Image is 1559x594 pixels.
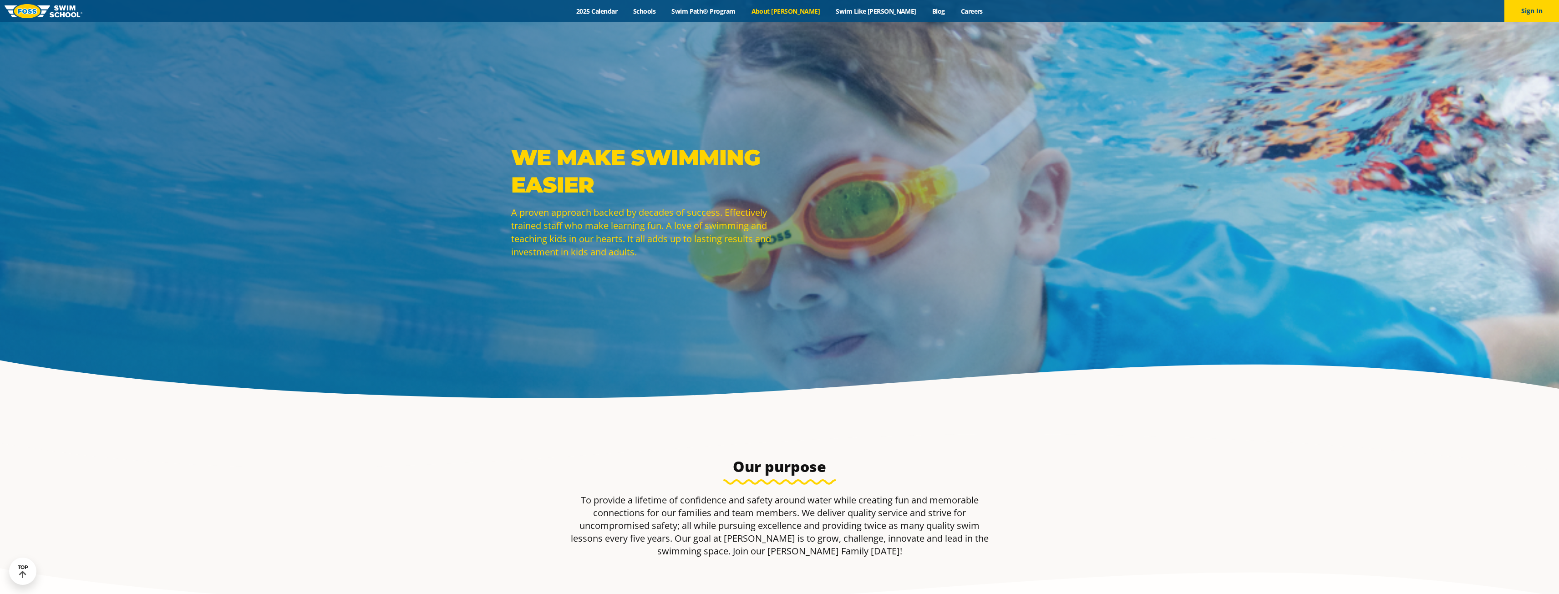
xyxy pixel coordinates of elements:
div: TOP [18,564,28,579]
a: Blog [924,7,953,15]
a: Swim Like [PERSON_NAME] [828,7,924,15]
h3: Our purpose [565,457,995,476]
p: A proven approach backed by decades of success. Effectively trained staff who make learning fun. ... [511,206,775,259]
p: WE MAKE SWIMMING EASIER [511,144,775,198]
p: To provide a lifetime of confidence and safety around water while creating fun and memorable conn... [565,494,995,558]
img: FOSS Swim School Logo [5,4,82,18]
a: 2025 Calendar [569,7,625,15]
a: Swim Path® Program [664,7,743,15]
a: Careers [953,7,990,15]
a: Schools [625,7,664,15]
a: About [PERSON_NAME] [743,7,828,15]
